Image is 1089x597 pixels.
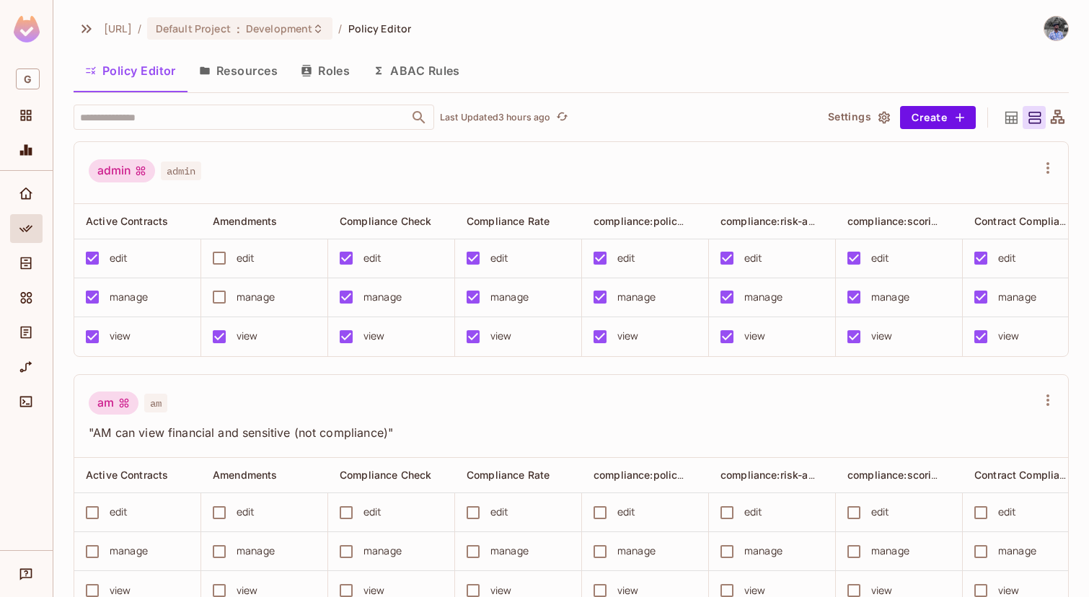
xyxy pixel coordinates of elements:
[138,22,141,35] li: /
[363,250,382,266] div: edit
[617,289,656,305] div: manage
[10,353,43,381] div: URL Mapping
[871,289,909,305] div: manage
[440,112,550,123] p: Last Updated 3 hours ago
[998,543,1036,559] div: manage
[144,394,167,412] span: am
[744,543,782,559] div: manage
[363,504,382,520] div: edit
[237,543,275,559] div: manage
[847,214,944,228] span: compliance:scoring
[467,469,550,481] span: Compliance Rate
[237,250,255,266] div: edit
[744,328,766,344] div: view
[348,22,412,35] span: Policy Editor
[89,392,138,415] div: am
[594,468,730,482] span: compliance:policy-compare
[161,162,201,180] span: admin
[720,214,862,228] span: compliance:risk-assessment
[74,53,188,89] button: Policy Editor
[10,101,43,130] div: Projects
[86,215,168,227] span: Active Contracts
[553,109,570,126] button: refresh
[594,214,730,228] span: compliance:policy-compare
[213,215,278,227] span: Amendments
[237,289,275,305] div: manage
[237,328,258,344] div: view
[86,469,168,481] span: Active Contracts
[10,63,43,95] div: Workspace: genworx.ai
[10,136,43,164] div: Monitoring
[744,504,763,520] div: edit
[556,110,568,125] span: refresh
[744,289,782,305] div: manage
[871,543,909,559] div: manage
[1044,17,1068,40] img: Mithies
[822,106,894,129] button: Settings
[340,215,431,227] span: Compliance Check
[237,504,255,520] div: edit
[871,328,893,344] div: view
[10,318,43,347] div: Audit Log
[490,504,509,520] div: edit
[10,214,43,243] div: Policy
[156,22,231,35] span: Default Project
[720,468,862,482] span: compliance:risk-assessment
[363,328,385,344] div: view
[110,504,128,520] div: edit
[744,250,763,266] div: edit
[550,109,570,126] span: Click to refresh data
[361,53,472,89] button: ABAC Rules
[104,22,132,35] span: the active workspace
[871,250,890,266] div: edit
[363,543,402,559] div: manage
[617,504,636,520] div: edit
[236,23,241,35] span: :
[617,250,636,266] div: edit
[110,328,131,344] div: view
[409,107,429,128] button: Open
[871,504,890,520] div: edit
[847,468,944,482] span: compliance:scoring
[10,249,43,278] div: Directory
[338,22,342,35] li: /
[89,159,155,182] div: admin
[900,106,976,129] button: Create
[16,68,40,89] span: G
[14,16,40,43] img: SReyMgAAAABJRU5ErkJggg==
[998,250,1017,266] div: edit
[340,469,431,481] span: Compliance Check
[490,543,529,559] div: manage
[617,328,639,344] div: view
[188,53,289,89] button: Resources
[10,560,43,588] div: Help & Updates
[490,250,509,266] div: edit
[10,283,43,312] div: Elements
[617,543,656,559] div: manage
[110,289,148,305] div: manage
[363,289,402,305] div: manage
[998,289,1036,305] div: manage
[467,215,550,227] span: Compliance Rate
[289,53,361,89] button: Roles
[998,504,1017,520] div: edit
[490,328,512,344] div: view
[110,543,148,559] div: manage
[110,250,128,266] div: edit
[213,469,278,481] span: Amendments
[490,289,529,305] div: manage
[10,387,43,416] div: Connect
[89,425,1036,441] span: "AM can view financial and sensitive (not compliance)"
[998,328,1020,344] div: view
[246,22,312,35] span: Development
[10,180,43,208] div: Home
